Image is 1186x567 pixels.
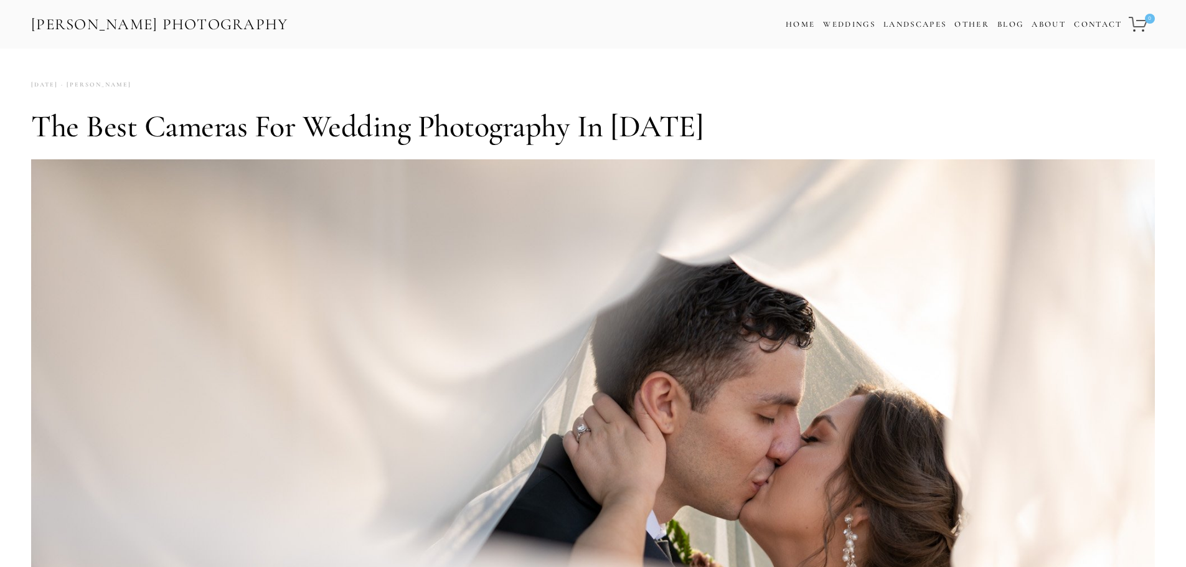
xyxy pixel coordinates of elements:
a: About [1032,16,1066,34]
a: [PERSON_NAME] Photography [30,11,289,39]
a: [PERSON_NAME] [58,77,131,93]
a: 0 items in cart [1127,9,1156,39]
a: Contact [1074,16,1122,34]
a: Landscapes [883,19,946,29]
a: Home [786,16,815,34]
h1: The Best Cameras for Wedding Photography in [DATE] [31,108,1155,145]
a: Other [954,19,989,29]
a: Weddings [823,19,875,29]
a: Blog [997,16,1024,34]
time: [DATE] [31,77,58,93]
span: 0 [1145,14,1155,24]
